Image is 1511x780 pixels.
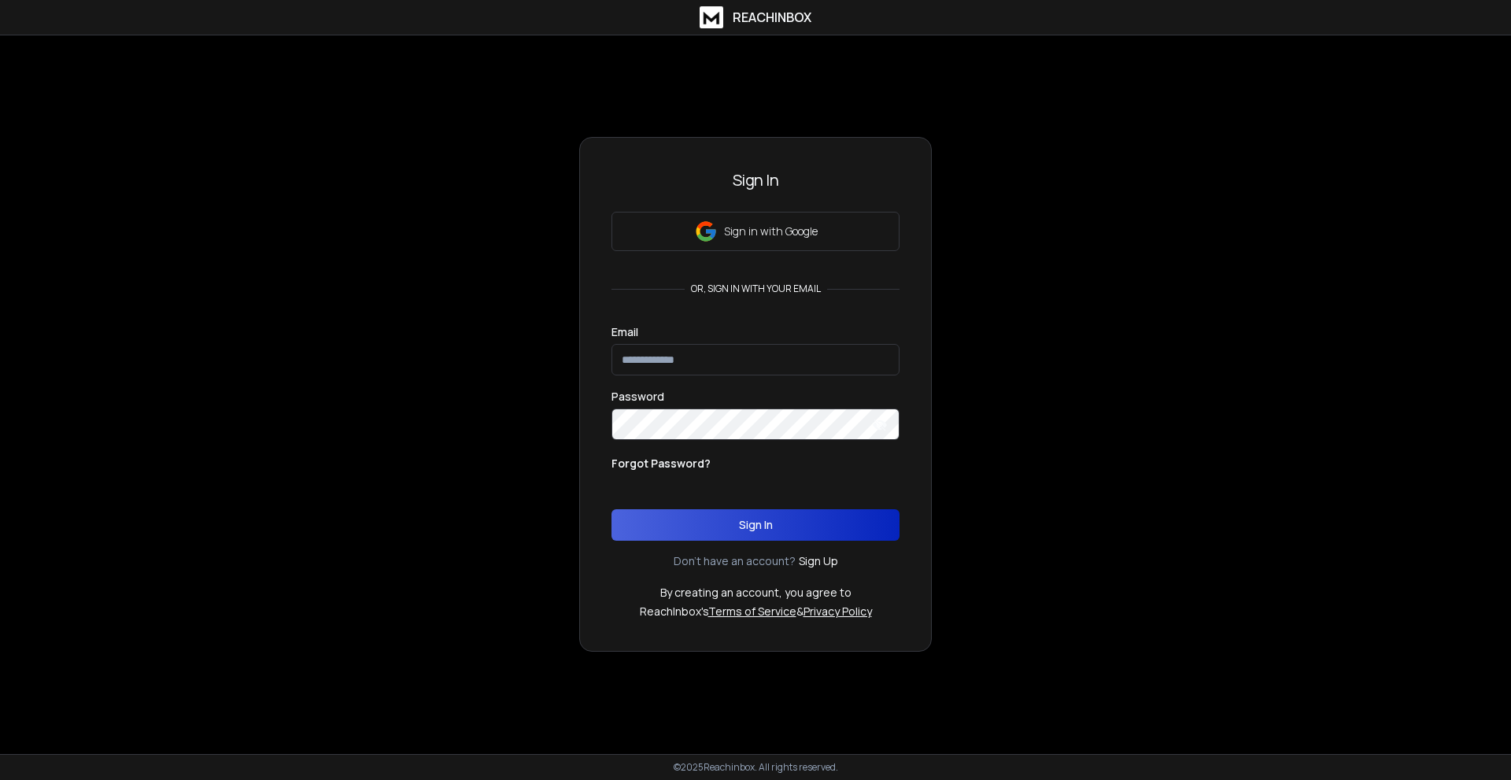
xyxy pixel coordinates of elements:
[674,761,838,774] p: © 2025 Reachinbox. All rights reserved.
[611,456,711,471] p: Forgot Password?
[611,327,638,338] label: Email
[804,604,872,619] a: Privacy Policy
[700,6,811,28] a: ReachInbox
[611,212,900,251] button: Sign in with Google
[708,604,796,619] a: Terms of Service
[640,604,872,619] p: ReachInbox's &
[660,585,852,601] p: By creating an account, you agree to
[700,6,723,28] img: logo
[733,8,811,27] h1: ReachInbox
[611,391,664,402] label: Password
[685,283,827,295] p: or, sign in with your email
[724,224,818,239] p: Sign in with Google
[799,553,838,569] a: Sign Up
[674,553,796,569] p: Don't have an account?
[611,169,900,191] h3: Sign In
[611,509,900,541] button: Sign In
